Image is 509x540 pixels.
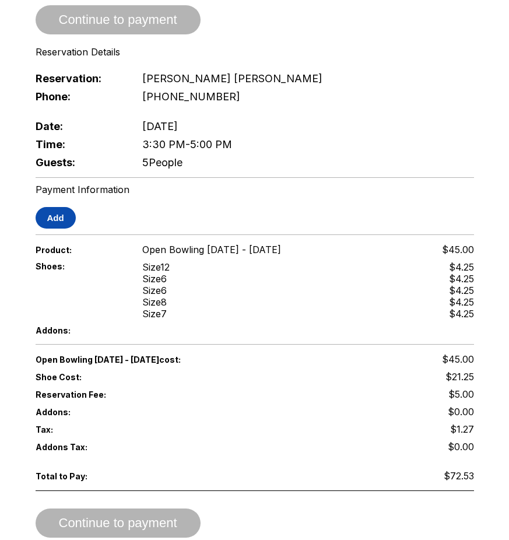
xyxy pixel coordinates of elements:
button: Add [36,207,76,229]
span: $21.25 [445,371,474,383]
span: $0.00 [448,406,474,418]
div: $4.25 [449,285,474,296]
span: $5.00 [448,388,474,400]
div: Payment Information [36,184,474,195]
div: $4.25 [449,296,474,308]
span: [PERSON_NAME] [PERSON_NAME] [142,72,322,85]
span: Date: [36,120,123,132]
span: Total to Pay: [36,471,123,481]
div: $4.25 [449,273,474,285]
span: 3:30 PM - 5:00 PM [142,138,232,150]
span: $0.00 [448,441,474,453]
span: Shoes: [36,261,123,271]
div: $4.25 [449,261,474,273]
span: $45.00 [442,353,474,365]
div: Size 6 [142,285,170,296]
span: Open Bowling [DATE] - [DATE] [142,244,281,255]
div: Size 7 [142,308,170,320]
span: Reservation Fee: [36,390,255,399]
div: Size 6 [142,273,170,285]
span: Shoe Cost: [36,372,123,382]
span: Phone: [36,90,123,103]
span: [PHONE_NUMBER] [142,90,240,103]
span: Reservation: [36,72,123,85]
span: $45.00 [442,244,474,255]
span: Guests: [36,156,123,169]
span: Time: [36,138,123,150]
span: Addons: [36,325,123,335]
span: [DATE] [142,120,178,132]
div: Size 8 [142,296,170,308]
span: Product: [36,245,123,255]
span: Addons Tax: [36,442,123,452]
span: 5 People [142,156,182,169]
span: Addons: [36,407,123,417]
div: Reservation Details [36,46,474,58]
div: Size 12 [142,261,170,273]
span: Tax: [36,425,123,434]
div: $4.25 [449,308,474,320]
span: $72.53 [444,470,474,482]
span: Open Bowling [DATE] - [DATE] cost: [36,355,255,364]
span: $1.27 [450,423,474,435]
